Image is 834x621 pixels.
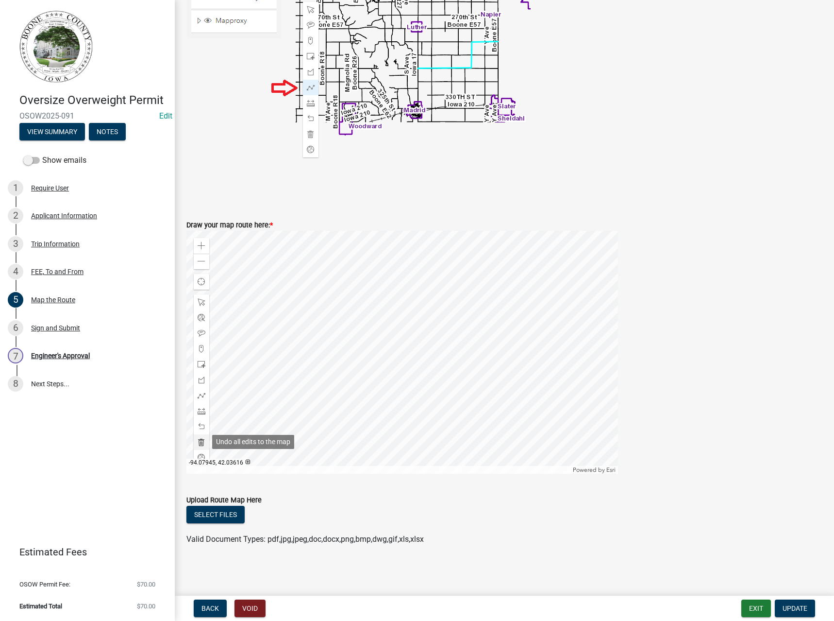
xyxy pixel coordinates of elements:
a: Edit [159,111,172,121]
span: $70.00 [137,581,155,587]
span: OSOW2025-091 [19,111,155,121]
span: Back [201,604,219,612]
button: Notes [89,123,126,140]
div: Zoom out [194,254,209,269]
div: 1 [8,180,23,196]
label: Upload Route Map Here [186,497,262,504]
span: Valid Document Types: pdf,jpg,jpeg,doc,docx,png,bmp,dwg,gif,xls,xlsx [186,535,424,544]
img: Boone County, Iowa [19,10,93,83]
span: Estimated Total [19,603,62,609]
button: Update [775,600,815,617]
div: Find my location [194,274,209,290]
wm-modal-confirm: Summary [19,128,85,136]
div: 6 [8,320,23,336]
button: View Summary [19,123,85,140]
div: Powered by [570,466,618,474]
div: Trip Information [31,241,80,247]
div: 8 [8,376,23,392]
wm-modal-confirm: Edit Application Number [159,111,172,121]
button: Exit [741,600,771,617]
a: Estimated Fees [8,542,159,562]
span: $70.00 [137,603,155,609]
div: 7 [8,348,23,363]
div: 4 [8,264,23,279]
span: Update [783,604,807,612]
div: 2 [8,208,23,224]
h4: Oversize Overweight Permit [19,93,167,107]
span: OSOW Permit Fee: [19,581,70,587]
a: Esri [606,466,616,473]
div: 3 [8,236,23,252]
div: Applicant Information [31,212,97,219]
button: Back [194,600,227,617]
div: Require User [31,185,69,191]
div: Sign and Submit [31,325,80,331]
button: Void [234,600,266,617]
div: FEE, To and From [31,268,83,275]
div: Map the Route [31,296,75,303]
button: Select files [186,506,245,523]
label: Show emails [23,155,86,166]
div: Zoom in [194,238,209,254]
div: 5 [8,292,23,308]
label: Draw your map route here: [186,222,273,229]
div: Undo all edits to the map [212,435,294,449]
div: Engineer's Approval [31,352,90,359]
wm-modal-confirm: Notes [89,128,126,136]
